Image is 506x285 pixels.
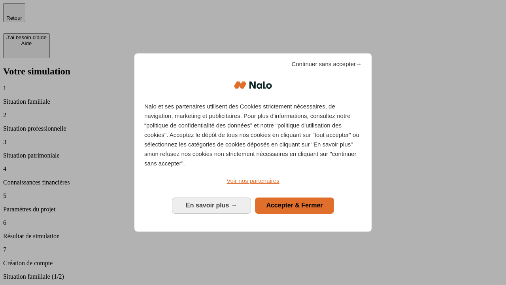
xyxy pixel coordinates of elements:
a: Voir nos partenaires [144,176,362,186]
img: Logo [234,73,272,97]
button: En savoir plus: Configurer vos consentements [172,198,251,213]
button: Accepter & Fermer: Accepter notre traitement des données et fermer [255,198,334,213]
p: Nalo et ses partenaires utilisent des Cookies strictement nécessaires, de navigation, marketing e... [144,102,362,168]
div: Bienvenue chez Nalo Gestion du consentement [134,53,372,231]
span: Voir nos partenaires [227,177,279,184]
span: En savoir plus → [186,202,237,209]
span: Continuer sans accepter→ [291,59,362,69]
span: Accepter & Fermer [266,202,323,209]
